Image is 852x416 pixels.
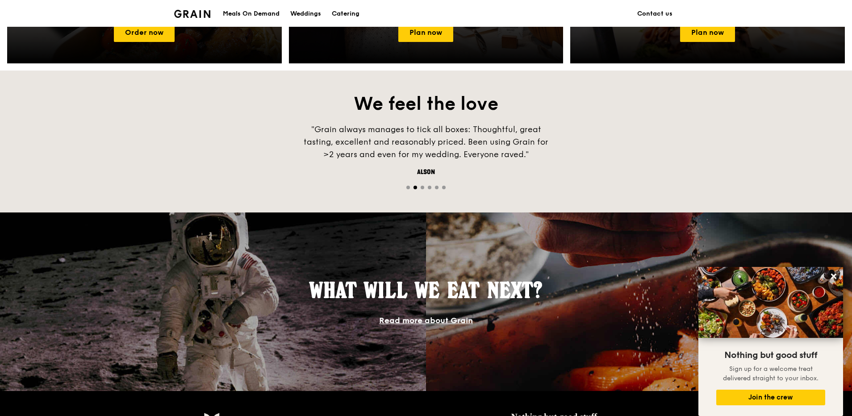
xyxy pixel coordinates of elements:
[332,0,359,27] div: Catering
[309,277,543,303] span: What will we eat next?
[398,23,453,42] a: Plan now
[292,168,560,177] div: Alson
[223,0,280,27] div: Meals On Demand
[406,186,410,189] span: Go to slide 1
[292,123,560,161] div: "Grain always manages to tick all boxes: Thoughtful, great tasting, excellent and reasonably pric...
[724,350,817,361] span: Nothing but good stuff
[174,10,210,18] img: Grain
[632,0,678,27] a: Contact us
[442,186,446,189] span: Go to slide 6
[326,0,365,27] a: Catering
[698,267,843,338] img: DSC07876-Edit02-Large.jpeg
[435,186,439,189] span: Go to slide 5
[827,269,841,283] button: Close
[114,23,175,42] a: Order now
[428,186,431,189] span: Go to slide 4
[379,316,473,325] a: Read more about Grain
[716,390,825,405] button: Join the crew
[290,0,321,27] div: Weddings
[723,365,819,382] span: Sign up for a welcome treat delivered straight to your inbox.
[680,23,735,42] a: Plan now
[285,0,326,27] a: Weddings
[413,186,417,189] span: Go to slide 2
[421,186,424,189] span: Go to slide 3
